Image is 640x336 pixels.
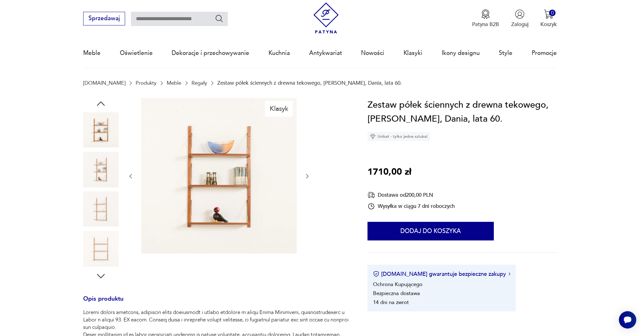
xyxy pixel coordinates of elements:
button: [DOMAIN_NAME] gwarantuje bezpieczne zakupy [373,270,511,278]
a: Meble [83,39,101,67]
a: Produkty [136,80,156,86]
p: 1710,00 zł [367,165,411,179]
a: Nowości [361,39,384,67]
button: 0Koszyk [540,9,557,28]
a: Kuchnia [268,39,290,67]
button: Dodaj do koszyka [367,222,494,240]
img: Ikona diamentu [370,134,376,139]
img: Zdjęcie produktu Zestaw półek ściennych z drewna tekowego, Poul Cadovius, Dania, lata 60. [83,152,119,187]
a: Ikony designu [442,39,480,67]
button: Sprzedawaj [83,12,125,25]
a: Ikona medaluPatyna B2B [472,9,499,28]
img: Ikona strzałki w prawo [509,272,511,276]
img: Zdjęcie produktu Zestaw półek ściennych z drewna tekowego, Poul Cadovius, Dania, lata 60. [83,191,119,227]
a: [DOMAIN_NAME] [83,80,125,86]
img: Zdjęcie produktu Zestaw półek ściennych z drewna tekowego, Poul Cadovius, Dania, lata 60. [83,112,119,148]
button: Zaloguj [511,9,529,28]
a: Style [499,39,512,67]
p: Patyna B2B [472,21,499,28]
p: Zestaw półek ściennych z drewna tekowego, [PERSON_NAME], Dania, lata 60. [217,80,402,86]
a: Meble [167,80,181,86]
a: Regały [192,80,207,86]
iframe: Smartsupp widget button [619,311,636,329]
a: Promocje [532,39,557,67]
div: Dostawa od 200,00 PLN [367,191,455,199]
a: Sprzedawaj [83,16,125,21]
li: Bezpieczna dostawa [373,290,420,297]
img: Ikona certyfikatu [373,271,379,277]
div: Wysyłka w ciągu 7 dni roboczych [367,203,455,210]
p: Koszyk [540,21,557,28]
img: Ikona koszyka [544,9,553,19]
a: Dekoracje i przechowywanie [172,39,249,67]
div: 0 [549,10,556,16]
button: Patyna B2B [472,9,499,28]
img: Patyna - sklep z meblami i dekoracjami vintage [310,2,342,34]
a: Klasyki [403,39,422,67]
img: Ikona dostawy [367,191,375,199]
img: Zdjęcie produktu Zestaw półek ściennych z drewna tekowego, Poul Cadovius, Dania, lata 60. [141,98,297,253]
div: Klasyk [265,101,293,116]
button: Szukaj [215,14,224,23]
h3: Opis produktu [83,297,349,309]
img: Ikona medalu [481,9,490,19]
img: Zdjęcie produktu Zestaw półek ściennych z drewna tekowego, Poul Cadovius, Dania, lata 60. [83,231,119,266]
p: Zaloguj [511,21,529,28]
li: Ochrona Kupującego [373,281,422,288]
li: 14 dni na zwrot [373,299,409,306]
img: Ikonka użytkownika [515,9,525,19]
a: Antykwariat [309,39,342,67]
a: Oświetlenie [120,39,153,67]
div: Unikat - tylko jedna sztuka! [367,132,430,141]
h1: Zestaw półek ściennych z drewna tekowego, [PERSON_NAME], Dania, lata 60. [367,98,557,126]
